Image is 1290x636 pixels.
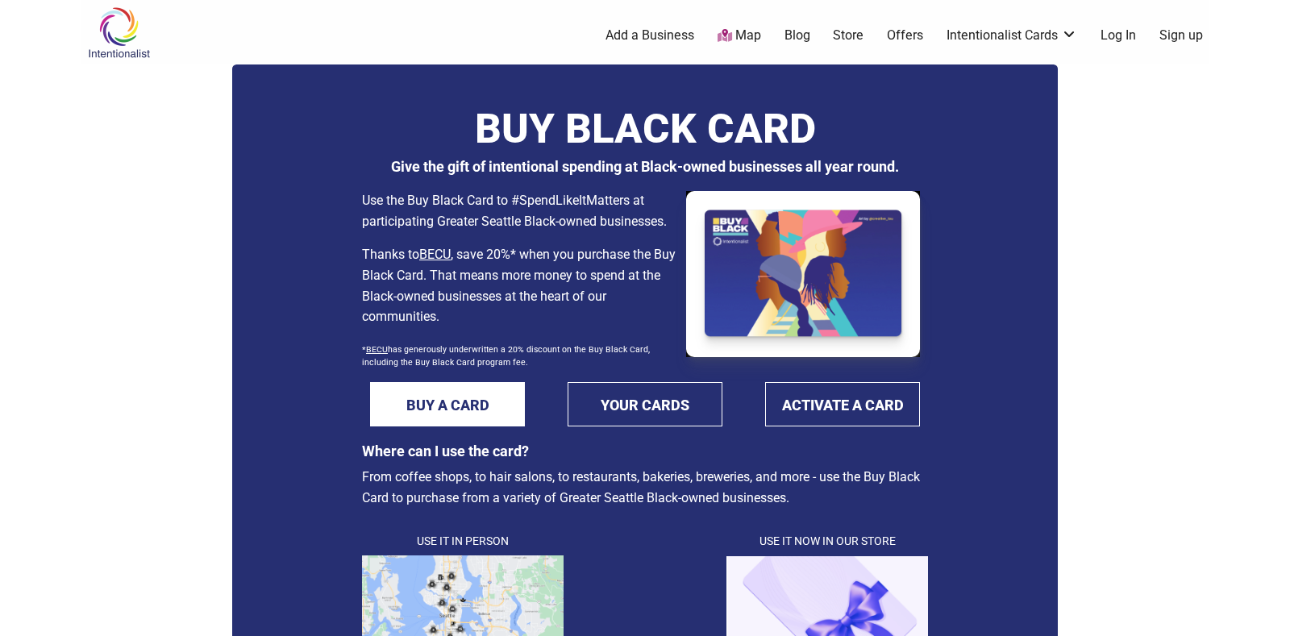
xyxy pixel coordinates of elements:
a: ACTIVATE A CARD [765,382,920,426]
sub: * has generously underwritten a 20% discount on the Buy Black Card, including the Buy Black Card ... [362,344,650,368]
a: Log In [1101,27,1136,44]
a: Sign up [1159,27,1203,44]
h1: BUY BLACK CARD [362,100,928,150]
a: Blog [784,27,810,44]
a: BECU [366,344,388,355]
h3: Give the gift of intentional spending at Black-owned businesses all year round. [362,158,928,175]
p: Use the Buy Black Card to #SpendLikeItMatters at participating Greater Seattle Black-owned busine... [362,190,678,231]
img: Buy Black Card [686,191,920,357]
h4: Use It in Person [362,534,564,550]
p: From coffee shops, to hair salons, to restaurants, bakeries, breweries, and more - use the Buy Bl... [362,467,928,508]
a: BECU [419,247,451,262]
p: Thanks to , save 20%* when you purchase the Buy Black Card. That means more money to spend at the... [362,244,678,326]
h3: Where can I use the card? [362,443,928,459]
a: Map [718,27,761,45]
h4: Use It Now in Our Store [726,534,928,550]
a: Intentionalist Cards [947,27,1077,44]
a: BUY A CARD [370,382,525,426]
img: Intentionalist [81,6,157,59]
a: Add a Business [605,27,694,44]
a: Offers [887,27,923,44]
a: Store [833,27,863,44]
a: YOUR CARDS [568,382,722,426]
